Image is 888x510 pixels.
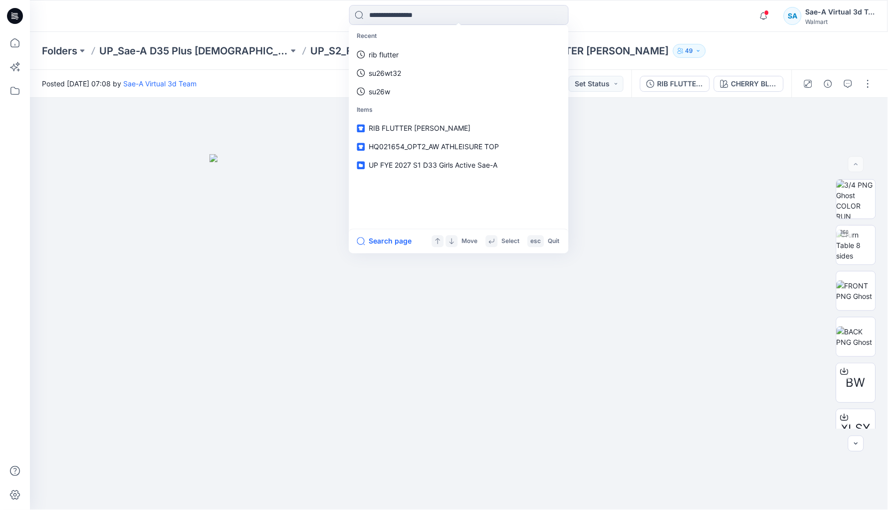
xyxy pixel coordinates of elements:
[123,79,197,88] a: Sae-A Virtual 3d Team
[351,156,567,175] a: UP FYE 2027 S1 D33 Girls Active Sae-A
[731,78,777,89] div: CHERRY BLOSSOM
[351,138,567,156] a: HQ021654_OPT2_AW ATHLEISURE TOP
[714,76,784,92] button: CHERRY BLOSSOM
[369,124,471,133] span: RIB FLUTTER [PERSON_NAME]
[369,49,399,60] p: rib flutter
[310,44,499,58] a: UP_S2_FYE 2027_ Plus Sae-A Knit Tops & Dresses
[369,143,499,151] span: HQ021654_OPT2_AW ATHLEISURE TOP
[837,326,876,347] img: BACK PNG Ghost
[837,230,876,261] img: Turn Table 8 sides
[837,280,876,301] img: FRONT PNG Ghost
[806,18,876,25] div: Walmart
[351,119,567,138] a: RIB FLUTTER [PERSON_NAME]
[99,44,288,58] a: UP_Sae-A D35 Plus [DEMOGRAPHIC_DATA] Top
[42,78,197,89] span: Posted [DATE] 07:08 by
[351,45,567,64] a: rib flutter
[462,236,478,247] p: Move
[640,76,710,92] button: RIB FLUTTER HENLEY_REV_COLORS
[369,68,402,78] p: su26wt32
[837,180,876,219] img: 3/4 PNG Ghost COLOR RUN
[548,236,560,247] p: Quit
[351,64,567,82] a: su26wt32
[42,44,77,58] a: Folders
[351,101,567,119] p: Items
[531,236,541,247] p: esc
[685,45,693,56] p: 49
[521,44,669,58] p: RIB FLUTTER [PERSON_NAME]
[369,86,391,97] p: su26w
[820,76,836,92] button: Details
[673,44,706,58] button: 49
[806,6,876,18] div: Sae-A Virtual 3d Team
[784,7,802,25] div: SA
[658,78,703,89] div: RIB FLUTTER HENLEY_REV_COLORS
[502,236,520,247] p: Select
[351,82,567,101] a: su26w
[357,235,412,247] button: Search page
[351,27,567,45] p: Recent
[847,374,866,392] span: BW
[842,420,871,438] span: XLSX
[210,154,708,510] img: eyJhbGciOiJIUzI1NiIsImtpZCI6IjAiLCJzbHQiOiJzZXMiLCJ0eXAiOiJKV1QifQ.eyJkYXRhIjp7InR5cGUiOiJzdG9yYW...
[369,161,498,170] span: UP FYE 2027 S1 D33 Girls Active Sae-A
